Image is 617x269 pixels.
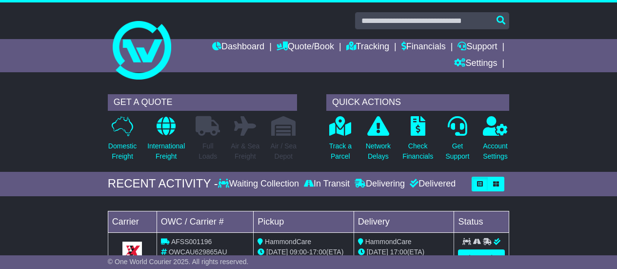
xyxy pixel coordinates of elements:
a: View Order [458,249,505,267]
div: In Transit [301,179,352,189]
span: 17:00 [390,248,407,256]
p: Check Financials [402,141,433,162]
img: GetCarrierServiceLogo [122,242,142,261]
div: (ETA) [358,247,450,257]
span: [DATE] [266,248,288,256]
a: InternationalFreight [147,116,185,167]
div: GET A QUOTE [108,94,297,111]
a: Track aParcel [329,116,352,167]
td: Carrier [108,211,157,232]
p: Get Support [445,141,469,162]
div: - (ETA) [258,247,350,257]
a: NetworkDelays [365,116,391,167]
div: Delivering [352,179,407,189]
td: Delivery [354,211,454,232]
a: GetSupport [445,116,470,167]
a: DomesticFreight [108,116,137,167]
a: Settings [454,56,497,72]
div: QUICK ACTIONS [326,94,509,111]
a: Dashboard [212,39,264,56]
span: HammondCare [365,238,412,246]
p: Account Settings [483,141,508,162]
p: Network Delays [366,141,391,162]
p: International Freight [147,141,185,162]
a: CheckFinancials [402,116,434,167]
a: AccountSettings [482,116,508,167]
span: AFSS001196 [171,238,212,246]
p: Air / Sea Depot [270,141,297,162]
span: © One World Courier 2025. All rights reserved. [108,258,249,266]
td: Pickup [254,211,354,232]
p: Full Loads [196,141,220,162]
span: OWCAU629865AU [169,248,227,256]
div: Delivered [407,179,456,189]
p: Domestic Freight [108,141,137,162]
a: Quote/Book [277,39,334,56]
a: Support [458,39,497,56]
span: 09:00 [290,248,307,256]
td: Status [454,211,509,232]
p: Track a Parcel [329,141,352,162]
a: Financials [401,39,446,56]
div: Waiting Collection [218,179,301,189]
a: Tracking [346,39,389,56]
span: 17:00 [309,248,326,256]
div: RECENT ACTIVITY - [108,177,218,191]
p: Air & Sea Freight [231,141,259,162]
td: OWC / Carrier # [157,211,253,232]
span: [DATE] [367,248,388,256]
span: HammondCare [265,238,311,246]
